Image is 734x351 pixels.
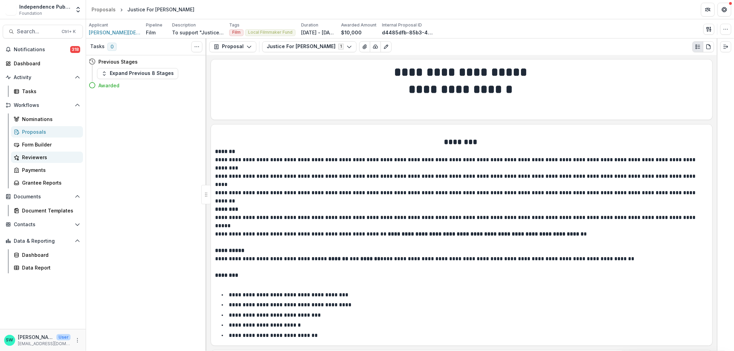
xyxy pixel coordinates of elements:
[381,41,392,52] button: Edit as form
[229,22,240,28] p: Tags
[3,72,83,83] button: Open Activity
[11,164,83,176] a: Payments
[191,41,202,52] button: Toggle View Cancelled Tasks
[262,41,357,52] button: Justice For [PERSON_NAME]1
[92,6,116,13] div: Proposals
[14,75,72,80] span: Activity
[3,219,83,230] button: Open Contacts
[89,29,140,36] a: [PERSON_NAME][DEMOGRAPHIC_DATA]
[209,41,256,52] button: Proposal
[22,141,77,148] div: Form Builder
[73,336,82,344] button: More
[22,154,77,161] div: Reviewers
[17,28,57,35] span: Search...
[73,3,83,17] button: Open entity switcher
[14,194,72,200] span: Documents
[11,86,83,97] a: Tasks
[11,205,83,216] a: Document Templates
[382,29,434,36] p: d4485dfb-85b3-42bd-bc5b-4667e1eec190
[90,44,105,50] h3: Tasks
[6,338,13,342] div: Sherella WIlliams
[22,264,77,271] div: Data Report
[22,179,77,186] div: Grantee Reports
[19,3,71,10] div: Independence Public Media Foundation
[22,251,77,259] div: Dashboard
[341,29,362,36] p: $10,000
[18,341,71,347] p: [EMAIL_ADDRESS][DOMAIN_NAME]
[97,68,178,79] button: Expand Previous 8 Stages
[11,249,83,261] a: Dashboard
[14,47,70,53] span: Notifications
[692,41,703,52] button: Plaintext view
[301,22,318,28] p: Duration
[107,43,117,51] span: 0
[22,128,77,135] div: Proposals
[6,4,17,15] img: Independence Public Media Foundation
[717,3,731,17] button: Get Help
[146,29,156,36] p: Film
[382,22,422,28] p: Internal Proposal ID
[146,22,162,28] p: Pipeline
[3,191,83,202] button: Open Documents
[98,58,138,65] h4: Previous Stages
[14,222,72,228] span: Contacts
[70,46,80,53] span: 318
[14,238,72,244] span: Data & Reporting
[19,10,42,17] span: Foundation
[56,334,71,340] p: User
[3,235,83,246] button: Open Data & Reporting
[89,4,197,14] nav: breadcrumb
[18,333,54,341] p: [PERSON_NAME]
[701,3,715,17] button: Partners
[3,44,83,55] button: Notifications318
[232,30,241,35] span: Film
[359,41,370,52] button: View Attached Files
[11,262,83,273] a: Data Report
[703,41,714,52] button: PDF view
[3,58,83,69] a: Dashboard
[11,139,83,150] a: Form Builder
[3,25,83,39] button: Search...
[22,207,77,214] div: Document Templates
[720,41,731,52] button: Expand right
[172,29,224,36] p: To support "Justice for [PERSON_NAME]," which uplifts the fight for public safety for [DEMOGRAPHI...
[248,30,292,35] span: Local Filmmaker Fund
[11,126,83,138] a: Proposals
[22,116,77,123] div: Nominations
[11,152,83,163] a: Reviewers
[127,6,194,13] div: Justice For [PERSON_NAME]
[22,88,77,95] div: Tasks
[3,100,83,111] button: Open Workflows
[11,177,83,188] a: Grantee Reports
[60,28,77,35] div: Ctrl + K
[89,4,118,14] a: Proposals
[341,22,376,28] p: Awarded Amount
[11,113,83,125] a: Nominations
[89,22,108,28] p: Applicant
[98,82,119,89] h4: Awarded
[172,22,196,28] p: Description
[14,60,77,67] div: Dashboard
[301,29,336,36] p: [DATE] - [DATE]
[14,102,72,108] span: Workflows
[22,166,77,174] div: Payments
